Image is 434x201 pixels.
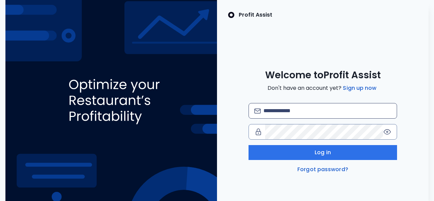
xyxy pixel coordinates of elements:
[268,84,378,92] span: Don't have an account yet?
[254,108,261,114] img: email
[265,69,381,81] span: Welcome to Profit Assist
[249,145,397,160] button: Log in
[239,11,272,19] p: Profit Assist
[296,165,350,174] a: Forgot password?
[228,11,235,19] img: SpotOn Logo
[315,148,331,157] span: Log in
[341,84,378,92] a: Sign up now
